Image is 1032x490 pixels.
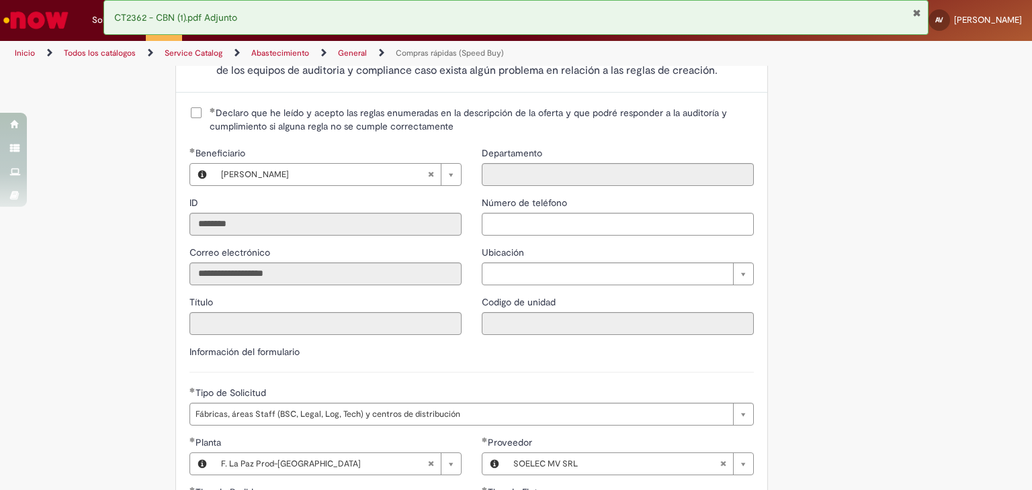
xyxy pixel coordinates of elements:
abbr: Borrar campo Beneficiario [421,164,441,185]
button: Beneficiario, Vista previa de este registro Andres Fernandez Vargas [190,164,214,185]
span: SOELEC MV SRL [513,453,720,475]
input: ID [189,213,462,236]
a: Compras rápidas (Speed Buy) [396,48,504,58]
span: Declaro que he leído y acepto las reglas enumeradas en la descripción de la oferta y que podré re... [210,106,754,133]
abbr: Borrar campo Proveedor [713,453,733,475]
a: F. La Paz Prod-[GEOGRAPHIC_DATA]Borrar campo Planta [214,453,461,475]
a: SOELEC MV SRLBorrar campo Proveedor [507,453,753,475]
input: Correo electrónico [189,262,462,285]
img: ServiceNow [1,7,71,34]
span: AV [935,15,943,24]
span: Número de teléfono [482,197,570,209]
label: Solo lectura: Departamento [482,146,545,160]
a: Borrar campo Ubicación [482,262,754,285]
span: Obligatorios - Beneficiario [196,147,248,159]
button: Proveedor, Vista previa de este registro SOELEC MV SRL [482,453,507,475]
abbr: Borrar campo Planta [421,453,441,475]
a: Todos los catálogos [64,48,136,58]
label: Información del formulario [189,346,300,358]
button: Cerrar notificación [912,7,921,18]
span: Ubicación [482,246,527,258]
input: Codigo de unidad [482,312,754,335]
input: Título [189,312,462,335]
span: Cumplimentación obligatoria [189,387,196,393]
span: CT2362 - CBN (1).pdf Adjunto [114,11,237,23]
span: Solo lectura: Título [189,296,216,308]
input: Número de teléfono [482,213,754,236]
label: Solo lectura: ID [189,196,201,209]
label: Solo lectura: Correo electrónico [189,246,273,259]
span: Solo lectura: ID [189,197,201,209]
label: Solo lectura: Título [189,295,216,309]
a: Inicio [15,48,35,58]
span: Solicitudes [92,13,136,27]
span: Cumplimentación obligatoria [210,107,216,113]
span: Cumplimentación obligatoria [189,437,196,442]
span: Solo lectura: Codigo de unidad [482,296,558,308]
span: [PERSON_NAME] [954,14,1022,26]
span: [PERSON_NAME] [221,164,427,185]
span: Proveedor [488,436,535,448]
span: Cumplimentación obligatoria [189,148,196,153]
label: Solo lectura: Codigo de unidad [482,295,558,309]
a: General [338,48,367,58]
a: Abastecimiento [251,48,309,58]
a: [PERSON_NAME]Borrar campo Beneficiario [214,164,461,185]
button: Planta, Vista previa de este registro F. La Paz Prod-DC [190,453,214,475]
span: Tipo de Solicitud [196,387,269,399]
span: Planta [196,436,224,448]
a: Service Catalog [165,48,222,58]
span: Fábricas, áreas Staff (BSC, Legal, Log, Tech) y centros de distribución [196,403,726,425]
span: Cumplimentación obligatoria [482,437,488,442]
span: Solo lectura: Departamento [482,147,545,159]
span: F. La Paz Prod-[GEOGRAPHIC_DATA] [221,453,427,475]
ul: Rutas de acceso a la página [10,41,678,66]
input: Departamento [482,163,754,186]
